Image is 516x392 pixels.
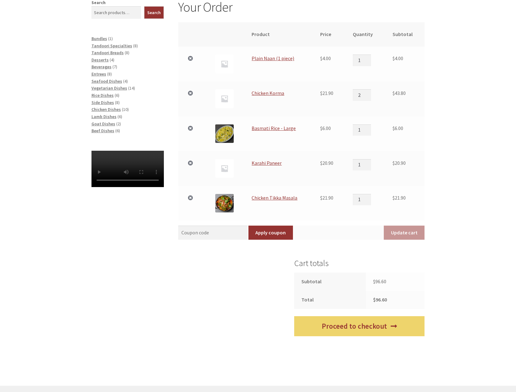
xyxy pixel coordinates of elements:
button: Update cart [384,226,425,240]
bdi: 6.00 [393,125,403,131]
a: Chicken Dishes [91,107,121,112]
a: Proceed to checkout [294,316,425,337]
a: Karahi Paneer [252,160,282,166]
input: Product quantity [353,89,371,101]
span: 7 [114,64,116,70]
span: $ [320,125,322,131]
img: Placeholder [215,55,234,73]
span: 8 [108,71,111,77]
a: Remove Plain Naan (1 piece) from cart [186,55,195,63]
a: Remove Karahi Paneer from cart [186,159,195,167]
img: Placeholder [215,159,234,178]
bdi: 4.00 [393,55,403,61]
th: Subtotal [385,22,425,47]
img: Basmati Rice - Large [215,124,234,143]
input: Product quantity [353,194,371,205]
span: $ [373,296,376,303]
a: Plain Naan (1 piece) [252,55,294,61]
a: Bundles [91,36,107,41]
bdi: 96.60 [373,278,386,285]
a: Chicken Korma [252,90,284,96]
span: $ [373,278,375,285]
a: Remove Basmati Rice - Large from cart [186,124,195,133]
bdi: 21.90 [320,90,333,96]
th: Price [312,22,345,47]
span: 4 [124,78,127,84]
span: 1 [109,36,112,41]
a: Remove Chicken Tikka Masala from cart [186,194,195,202]
a: Beef Dishes [91,128,114,133]
bdi: 21.90 [393,195,406,201]
span: 8 [134,43,137,49]
input: Coupon code [178,226,248,240]
input: Product quantity [353,159,371,170]
button: Search [144,6,164,19]
a: Goat Dishes [91,121,115,127]
input: Product quantity [353,124,371,136]
a: Entrees [91,71,106,77]
span: 4 [111,57,113,63]
a: Tandoori Breads [91,50,124,55]
a: Basmati Rice - Large [252,125,296,131]
span: $ [393,160,395,166]
span: $ [393,125,395,131]
input: Search products… [91,6,141,19]
bdi: 20.90 [393,160,406,166]
img: Chicken Tikka Masala [215,194,234,212]
span: 6 [117,128,119,133]
bdi: 4.00 [320,55,331,61]
th: Total [294,291,366,309]
bdi: 21.90 [320,195,333,201]
span: $ [320,55,322,61]
button: Apply coupon [248,226,293,240]
a: Desserts [91,57,109,63]
a: Vegetarian Dishes [91,85,127,91]
a: Remove Chicken Korma from cart [186,89,195,97]
th: Quantity [345,22,385,47]
bdi: 43.80 [393,90,406,96]
bdi: 6.00 [320,125,331,131]
span: $ [320,90,322,96]
a: Side Dishes [91,100,114,105]
span: $ [393,195,395,201]
span: 2 [117,121,120,127]
a: Rice Dishes [91,92,114,98]
span: 10 [123,107,128,112]
bdi: 96.60 [373,296,387,303]
a: Beverages [91,64,112,70]
span: 6 [119,114,121,119]
th: Subtotal [294,273,366,291]
a: Lamb Dishes [91,114,117,119]
span: $ [393,90,395,96]
span: 6 [116,92,118,98]
span: $ [320,160,322,166]
a: Tandoori Specialties [91,43,132,49]
th: Product [244,22,312,47]
span: $ [320,195,322,201]
bdi: 20.90 [320,160,333,166]
span: 8 [116,100,118,105]
a: Chicken Tikka Masala [252,195,297,201]
img: Placeholder [215,89,234,108]
span: 14 [129,85,134,91]
span: $ [393,55,395,61]
span: 8 [126,50,128,55]
h2: Cart totals [294,259,425,268]
a: Seafood Dishes [91,78,122,84]
input: Product quantity [353,55,371,66]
